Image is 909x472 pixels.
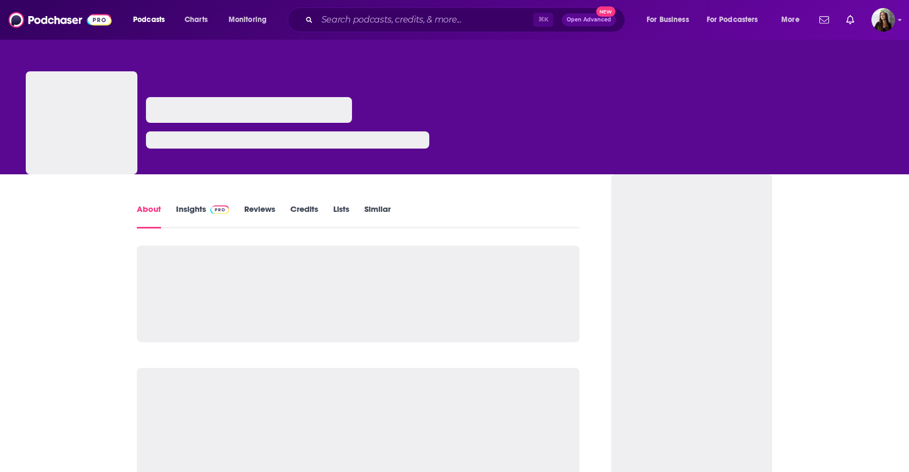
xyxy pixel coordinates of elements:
button: open menu [700,11,774,28]
span: For Business [647,12,689,27]
span: For Podcasters [707,12,758,27]
a: Show notifications dropdown [815,11,833,29]
a: Charts [178,11,214,28]
a: InsightsPodchaser Pro [176,204,229,228]
span: Open Advanced [567,17,611,23]
span: ⌘ K [533,13,553,27]
span: Logged in as bnmartinn [871,8,895,32]
span: Podcasts [133,12,165,27]
button: Open AdvancedNew [562,13,616,26]
span: More [781,12,800,27]
a: Credits [290,204,318,228]
a: Reviews [244,204,275,228]
img: User Profile [871,8,895,32]
span: New [596,6,615,17]
a: About [137,204,161,228]
button: open menu [126,11,179,28]
button: open menu [639,11,702,28]
a: Similar [364,204,391,228]
a: Show notifications dropdown [842,11,859,29]
span: Monitoring [229,12,267,27]
a: Lists [333,204,349,228]
img: Podchaser - Follow, Share and Rate Podcasts [9,10,112,30]
div: Search podcasts, credits, & more... [298,8,635,32]
button: Show profile menu [871,8,895,32]
input: Search podcasts, credits, & more... [317,11,533,28]
img: Podchaser Pro [210,205,229,214]
button: open menu [774,11,813,28]
span: Charts [185,12,208,27]
button: open menu [221,11,281,28]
